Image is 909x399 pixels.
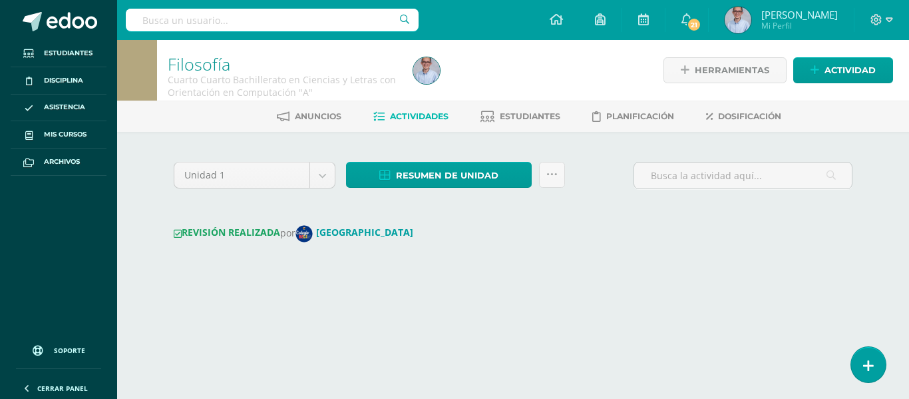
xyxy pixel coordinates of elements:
[761,8,838,21] span: [PERSON_NAME]
[500,111,560,121] span: Estudiantes
[396,163,498,188] span: Resumen de unidad
[44,157,80,167] span: Archivos
[44,129,87,140] span: Mis cursos
[793,57,893,83] a: Actividad
[706,106,781,127] a: Dosificación
[295,226,419,238] a: [GEOGRAPHIC_DATA]
[346,162,532,188] a: Resumen de unidad
[174,225,852,242] div: por
[126,9,419,31] input: Busca un usuario...
[824,58,876,83] span: Actividad
[606,111,674,121] span: Planificación
[316,226,413,238] strong: [GEOGRAPHIC_DATA]
[295,111,341,121] span: Anuncios
[174,163,335,188] a: Unidad 1
[592,106,674,127] a: Planificación
[174,226,280,238] strong: REVISIÓN REALIZADA
[413,57,440,84] img: 54d5abf9b2742d70e04350d565128aa6.png
[44,48,92,59] span: Estudiantes
[11,95,106,122] a: Asistencia
[168,55,397,73] h1: Filosofía
[44,75,83,86] span: Disciplina
[37,384,88,393] span: Cerrar panel
[277,106,341,127] a: Anuncios
[687,17,701,32] span: 21
[725,7,751,33] img: 54d5abf9b2742d70e04350d565128aa6.png
[390,111,449,121] span: Actividades
[54,346,85,355] span: Soporte
[184,163,299,188] span: Unidad 1
[480,106,560,127] a: Estudiantes
[11,67,106,95] a: Disciplina
[761,20,838,31] span: Mi Perfil
[168,53,230,75] a: Filosofía
[11,149,106,176] a: Archivos
[11,121,106,149] a: Mis cursos
[634,163,852,189] input: Busca la actividad aquí...
[16,332,101,365] a: Soporte
[44,102,85,113] span: Asistencia
[295,225,313,242] img: 9802ebbe3653d46ccfe4ee73d49c38f1.png
[11,40,106,67] a: Estudiantes
[695,58,769,83] span: Herramientas
[718,111,781,121] span: Dosificación
[663,57,787,83] a: Herramientas
[168,73,397,99] div: Cuarto Cuarto Bachillerato en Ciencias y Letras con Orientación en Computación 'A'
[373,106,449,127] a: Actividades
